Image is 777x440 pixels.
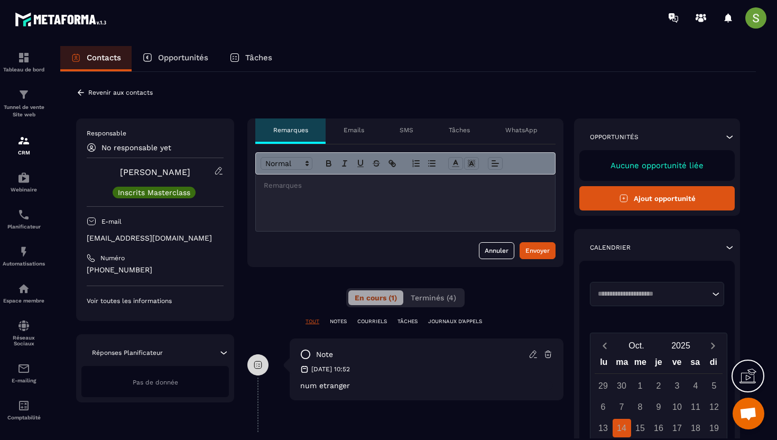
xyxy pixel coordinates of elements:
div: 16 [650,419,668,437]
img: scheduler [17,208,30,221]
p: [EMAIL_ADDRESS][DOMAIN_NAME] [87,233,224,243]
div: 18 [687,419,705,437]
p: CRM [3,150,45,155]
a: Contacts [60,46,132,71]
div: 5 [705,377,724,395]
div: 8 [631,398,650,416]
p: Calendrier [590,243,631,252]
p: JOURNAUX D'APPELS [428,318,482,325]
p: Tunnel de vente Site web [3,104,45,118]
p: Opportunités [158,53,208,62]
a: formationformationCRM [3,126,45,163]
a: formationformationTableau de bord [3,43,45,80]
div: 13 [594,419,613,437]
span: Pas de donnée [133,379,178,386]
img: social-network [17,319,30,332]
a: automationsautomationsAutomatisations [3,237,45,274]
div: 29 [594,377,613,395]
button: Terminés (4) [404,290,462,305]
button: Open years overlay [659,336,703,355]
img: accountant [17,399,30,412]
div: 10 [668,398,687,416]
img: formation [17,51,30,64]
p: NOTES [330,318,347,325]
img: automations [17,245,30,258]
div: lu [595,355,613,373]
div: 17 [668,419,687,437]
div: 9 [650,398,668,416]
a: [PERSON_NAME] [120,167,190,177]
a: emailemailE-mailing [3,354,45,391]
a: Opportunités [132,46,219,71]
a: formationformationTunnel de vente Site web [3,80,45,126]
p: Opportunités [590,133,639,141]
p: E-mail [101,217,122,226]
p: [PHONE_NUMBER] [87,265,224,275]
p: TOUT [306,318,319,325]
div: ma [613,355,632,373]
a: automationsautomationsWebinaire [3,163,45,200]
button: Open months overlay [614,336,659,355]
img: formation [17,134,30,147]
button: Ajout opportunité [579,186,735,210]
a: accountantaccountantComptabilité [3,391,45,428]
img: automations [17,282,30,295]
p: Inscrits Masterclass [118,189,190,196]
p: note [316,350,333,360]
p: Planificateur [3,224,45,230]
div: 2 [650,377,668,395]
img: formation [17,88,30,101]
p: WhatsApp [505,126,538,134]
button: Next month [703,338,723,353]
div: Ouvrir le chat [733,398,764,429]
a: automationsautomationsEspace membre [3,274,45,311]
div: 3 [668,377,687,395]
p: E-mailing [3,378,45,383]
a: schedulerschedulerPlanificateur [3,200,45,237]
div: di [704,355,723,373]
div: 15 [631,419,650,437]
p: Voir toutes les informations [87,297,224,305]
div: sa [686,355,705,373]
div: 30 [613,377,631,395]
div: je [650,355,668,373]
div: 6 [594,398,613,416]
button: En cours (1) [348,290,403,305]
div: Search for option [590,282,724,306]
div: 7 [613,398,631,416]
div: Envoyer [525,245,550,256]
a: Tâches [219,46,283,71]
p: num etranger [300,381,553,390]
p: Espace membre [3,298,45,304]
p: Remarques [273,126,308,134]
p: Réponses Planificateur [92,349,163,357]
p: Responsable [87,129,224,137]
div: 4 [687,377,705,395]
span: En cours (1) [355,294,397,302]
p: Tâches [449,126,470,134]
p: Réseaux Sociaux [3,335,45,346]
p: No responsable yet [101,143,171,152]
div: ve [668,355,686,373]
input: Search for option [594,289,709,299]
p: Numéro [100,254,125,262]
img: automations [17,171,30,184]
p: Tâches [245,53,272,62]
p: Contacts [87,53,121,62]
div: 14 [613,419,631,437]
p: SMS [400,126,413,134]
div: 11 [687,398,705,416]
p: Comptabilité [3,415,45,420]
div: 19 [705,419,724,437]
div: 1 [631,377,650,395]
p: COURRIELS [357,318,387,325]
p: Webinaire [3,187,45,192]
img: email [17,362,30,375]
img: logo [15,10,110,29]
button: Envoyer [520,242,556,259]
p: TÂCHES [397,318,418,325]
p: [DATE] 10:52 [311,365,350,373]
button: Annuler [479,242,514,259]
span: Terminés (4) [411,294,456,302]
div: me [631,355,650,373]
